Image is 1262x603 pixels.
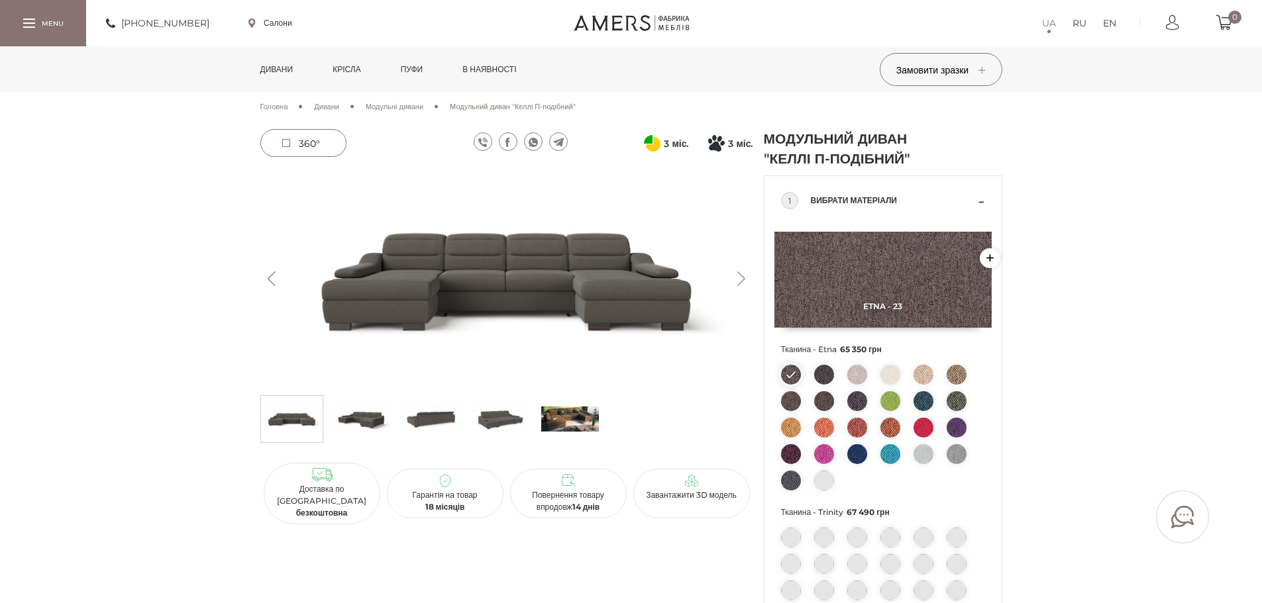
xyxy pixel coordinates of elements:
button: Замовити зразки [880,53,1002,86]
img: Модульний диван [333,399,390,439]
a: Головна [260,101,288,113]
a: viber [474,132,492,151]
b: 18 місяців [425,502,465,512]
a: Крісла [323,46,370,93]
a: в наявності [452,46,526,93]
b: безкоштовна [296,508,348,518]
p: Повернення товару впродовж [515,489,621,513]
p: Гарантія на товар [392,489,498,513]
svg: Покупка частинами від Монобанку [708,135,725,152]
span: 0 [1228,11,1241,24]
img: Модульний диван [472,399,529,439]
a: Пуфи [391,46,433,93]
a: Салони [248,17,292,29]
span: 3 міс. [664,136,688,152]
a: [PHONE_NUMBER] [106,15,209,31]
svg: Оплата частинами від ПриватБанку [644,135,660,152]
img: Модульний диван [402,399,460,439]
img: s_ [541,399,599,439]
p: Завантажити 3D модель [639,489,745,501]
a: 360° [260,129,346,157]
a: UA [1042,15,1056,31]
span: 360° [299,138,320,150]
b: 14 днів [572,502,600,512]
a: telegram [549,132,568,151]
span: 3 міс. [728,136,753,152]
a: EN [1103,15,1116,31]
span: Вибрати матеріали [811,193,975,209]
a: RU [1073,15,1086,31]
img: Модульний диван [263,399,321,439]
span: Дивани [314,102,339,111]
span: 65 350 грн [840,344,882,354]
img: Etna - 23 [774,232,992,328]
h1: Модульний диван "Келлі П-подібний" [764,129,916,169]
a: Модульні дивани [366,101,423,113]
p: Доставка по [GEOGRAPHIC_DATA] [269,483,375,519]
span: Модульні дивани [366,102,423,111]
button: Next [730,271,753,286]
span: Замовити зразки [896,64,985,76]
a: Дивани [314,101,339,113]
span: Тканина - Etna [781,341,985,358]
span: 67 490 грн [847,507,890,517]
a: Дивани [250,46,303,93]
span: Головна [260,102,288,111]
span: Тканина - Trinity [781,504,985,521]
a: whatsapp [524,132,543,151]
button: Previous [260,271,284,286]
a: facebook [499,132,517,151]
span: Etna - 23 [774,301,992,311]
img: Модульний диван [260,169,753,389]
div: 1 [781,192,798,209]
